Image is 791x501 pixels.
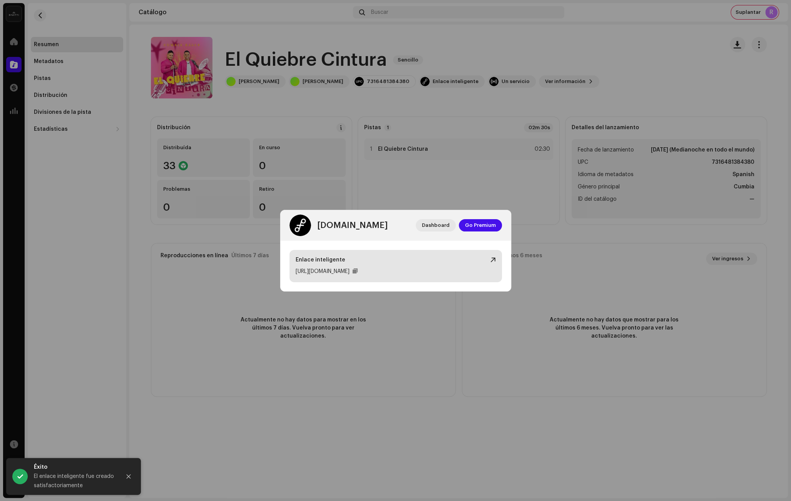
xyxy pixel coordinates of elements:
[296,267,350,276] div: [URL][DOMAIN_NAME]
[34,472,115,490] div: El enlace inteligente fue creado satisfactoriamente
[416,219,456,231] button: Dashboard
[121,469,136,484] button: Close
[459,219,502,231] button: Go Premium
[34,463,115,472] div: Éxito
[422,218,450,233] span: Dashboard
[465,218,496,233] span: Go Premium
[296,256,345,264] div: Enlace inteligente
[317,221,388,230] div: [DOMAIN_NAME]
